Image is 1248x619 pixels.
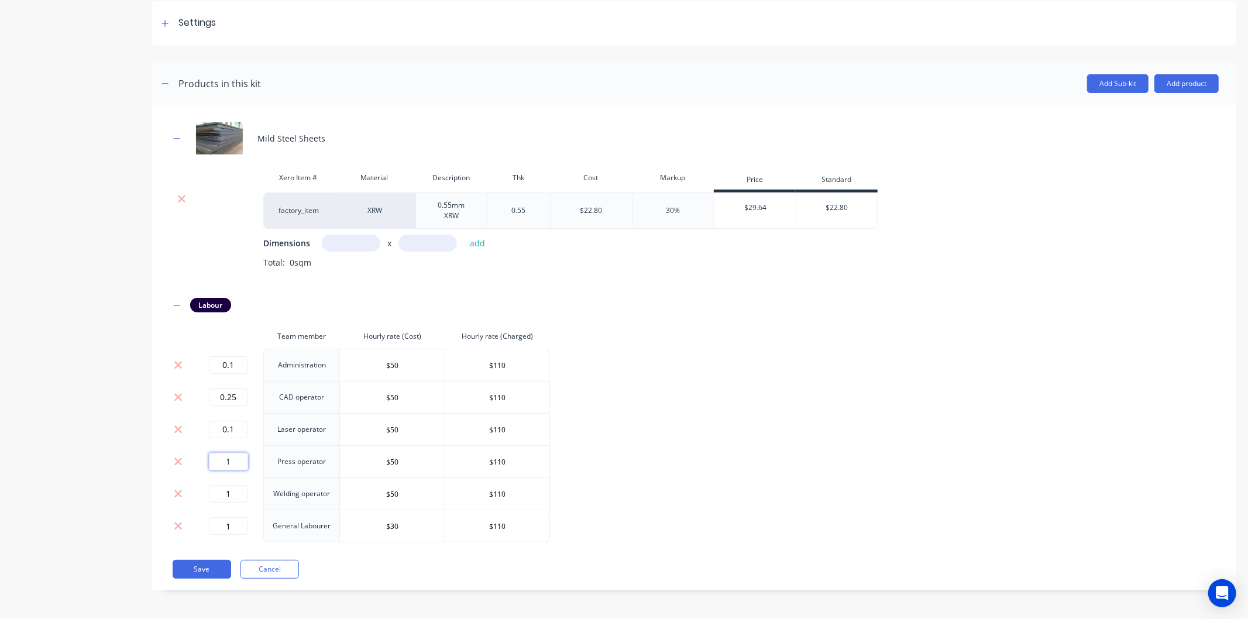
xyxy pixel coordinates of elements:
[263,413,340,445] td: Laser operator
[489,203,548,218] div: 0.55
[666,205,680,216] div: 30%
[263,237,310,249] span: Dimensions
[487,166,551,190] div: Thk
[340,517,444,535] input: $0.0000
[263,477,340,510] td: Welding operator
[796,169,878,192] div: Standard
[445,453,549,470] input: $0.0000
[209,517,248,535] input: 0
[1087,74,1149,93] button: Add Sub-kit
[263,445,340,477] td: Press operator
[445,324,550,349] th: Hourly rate (Charged)
[263,192,334,229] div: factory_item
[714,193,796,222] div: $29.64
[263,257,285,268] span: Total:
[340,485,444,503] input: $0.0000
[334,166,415,190] div: Material
[445,485,549,503] input: $0.0000
[340,356,444,374] input: $0.0000
[285,257,316,268] span: 0sqm
[263,324,340,349] th: Team member
[263,510,340,542] td: General Labourer
[796,193,877,222] div: $22.80
[464,235,491,251] button: add
[340,453,444,470] input: $0.0000
[445,388,549,406] input: $0.0000
[340,324,445,349] th: Hourly rate (Cost)
[263,166,334,190] div: Xero Item #
[209,388,248,406] input: 0
[714,169,796,192] div: Price
[178,77,261,91] div: Products in this kit
[190,122,249,154] img: Mild Steel Sheets
[209,421,248,438] input: 0
[415,166,487,190] div: Description
[209,356,248,374] input: 0
[209,453,248,470] input: 0
[632,166,714,190] div: Markup
[1208,579,1236,607] div: Open Intercom Messenger
[387,237,391,249] span: x
[580,205,603,216] div: $22.80
[445,356,549,374] input: $0.0000
[340,421,444,438] input: $0.0000
[445,517,549,535] input: $0.0000
[1154,74,1219,93] button: Add product
[240,560,299,579] button: Cancel
[209,485,248,503] input: 0
[445,421,549,438] input: $0.0000
[257,132,325,145] div: Mild Steel Sheets
[550,166,632,190] div: Cost
[334,192,415,229] div: XRW
[263,349,340,381] td: Administration
[421,198,482,223] div: 0.55mm XRW
[178,16,216,30] div: Settings
[263,381,340,413] td: CAD operator
[190,298,231,312] div: Labour
[340,388,444,406] input: $0.0000
[173,560,231,579] button: Save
